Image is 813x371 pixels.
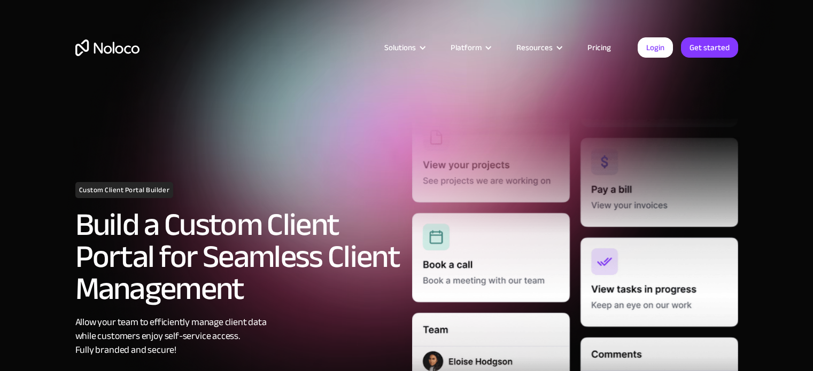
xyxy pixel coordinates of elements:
[371,41,437,54] div: Solutions
[451,41,482,54] div: Platform
[75,182,174,198] h1: Custom Client Portal Builder
[75,209,401,305] h2: Build a Custom Client Portal for Seamless Client Management
[384,41,416,54] div: Solutions
[681,37,738,58] a: Get started
[638,37,673,58] a: Login
[574,41,624,54] a: Pricing
[75,315,401,357] div: Allow your team to efficiently manage client data while customers enjoy self-service access. Full...
[503,41,574,54] div: Resources
[75,40,140,56] a: home
[516,41,553,54] div: Resources
[437,41,503,54] div: Platform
